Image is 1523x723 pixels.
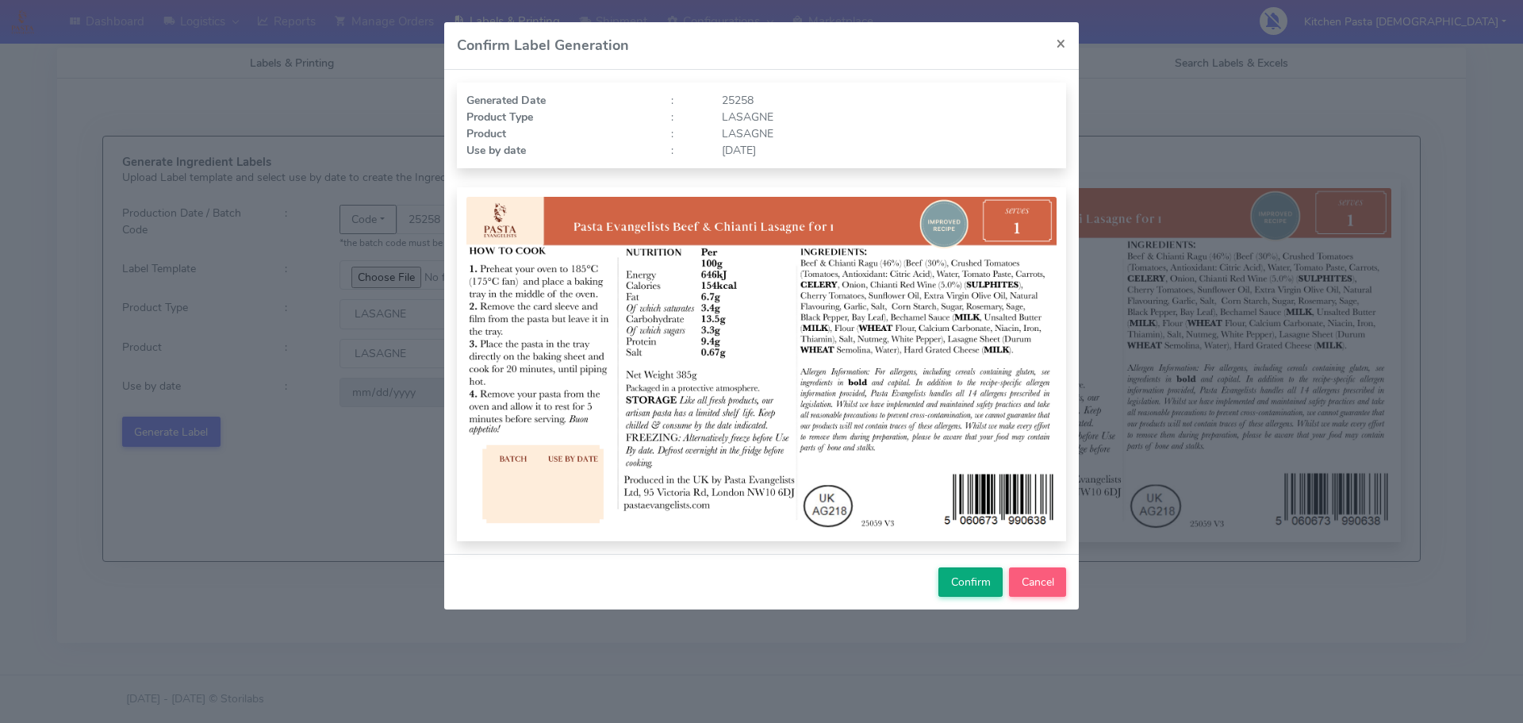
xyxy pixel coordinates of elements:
[466,197,1057,532] img: Label Preview
[938,567,1003,597] button: Confirm
[659,125,710,142] div: :
[1056,32,1066,54] span: ×
[457,35,629,56] h4: Confirm Label Generation
[710,125,1068,142] div: LASAGNE
[710,109,1068,125] div: LASAGNE
[466,143,526,158] strong: Use by date
[710,92,1068,109] div: 25258
[710,142,1068,159] div: [DATE]
[951,575,991,590] span: Confirm
[466,110,533,125] strong: Product Type
[659,109,710,125] div: :
[466,93,546,108] strong: Generated Date
[466,126,506,141] strong: Product
[1009,567,1066,597] button: Cancel
[1043,22,1079,64] button: Close
[659,92,710,109] div: :
[659,142,710,159] div: :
